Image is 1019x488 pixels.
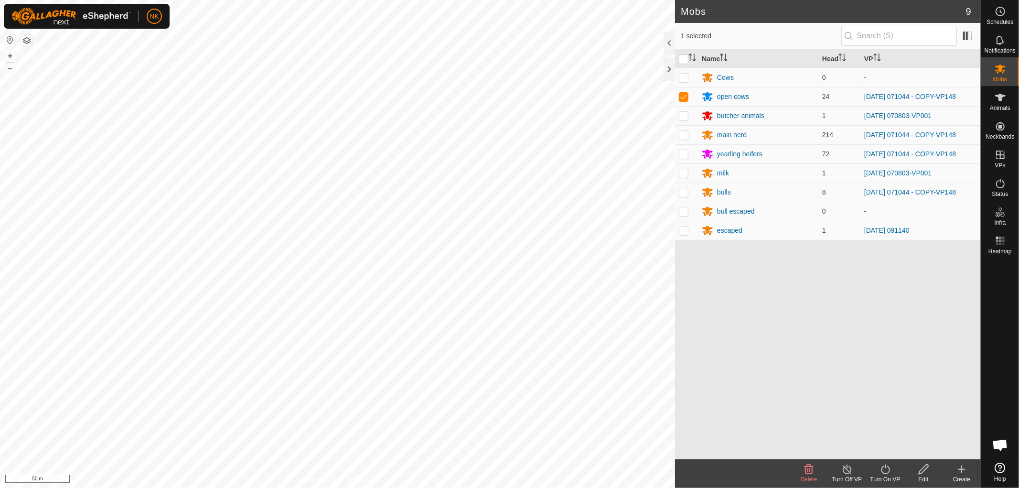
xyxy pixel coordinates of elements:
div: main herd [717,130,747,140]
span: Delete [801,476,817,483]
span: Heatmap [988,249,1012,254]
span: NK [150,11,159,22]
span: Help [994,476,1006,482]
a: [DATE] 071044 - COPY-VP148 [864,93,956,100]
div: open cows [717,92,749,102]
a: [DATE] 071044 - COPY-VP148 [864,150,956,158]
div: yearling heifers [717,149,762,159]
th: Name [698,50,818,68]
p-sorticon: Activate to sort [838,55,846,63]
div: escaped [717,226,742,236]
span: 72 [822,150,830,158]
button: Reset Map [4,34,16,46]
button: – [4,63,16,74]
span: 9 [966,4,971,19]
span: 214 [822,131,833,139]
h2: Mobs [681,6,966,17]
div: Turn On VP [866,475,904,484]
span: 8 [822,188,826,196]
a: [DATE] 070803-VP001 [864,112,932,119]
span: 1 [822,227,826,234]
div: Edit [904,475,943,484]
div: Cows [717,73,734,83]
td: - [860,68,981,87]
span: VPs [995,163,1005,168]
p-sorticon: Activate to sort [720,55,728,63]
span: Animals [990,105,1010,111]
input: Search (S) [841,26,957,46]
a: [DATE] 071044 - COPY-VP148 [864,131,956,139]
th: VP [860,50,981,68]
span: Neckbands [986,134,1014,140]
a: [DATE] 070803-VP001 [864,169,932,177]
div: Turn Off VP [828,475,866,484]
div: butcher animals [717,111,764,121]
div: milk [717,168,729,178]
div: Open chat [986,431,1015,459]
span: Notifications [985,48,1016,54]
span: 1 selected [681,31,841,41]
button: Map Layers [21,35,32,46]
a: Privacy Policy [300,476,336,484]
th: Head [818,50,860,68]
span: 1 [822,169,826,177]
button: + [4,50,16,62]
span: 0 [822,207,826,215]
span: Mobs [993,76,1007,82]
span: 24 [822,93,830,100]
a: Contact Us [347,476,375,484]
span: 1 [822,112,826,119]
a: Help [981,459,1019,486]
span: Schedules [987,19,1013,25]
div: bulls [717,187,731,197]
p-sorticon: Activate to sort [873,55,881,63]
a: [DATE] 071044 - COPY-VP148 [864,188,956,196]
span: Status [992,191,1008,197]
p-sorticon: Activate to sort [688,55,696,63]
div: Create [943,475,981,484]
a: [DATE] 091140 [864,227,910,234]
span: 0 [822,74,826,81]
td: - [860,202,981,221]
div: bull escaped [717,206,755,217]
span: Infra [994,220,1006,226]
img: Gallagher Logo [11,8,131,25]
